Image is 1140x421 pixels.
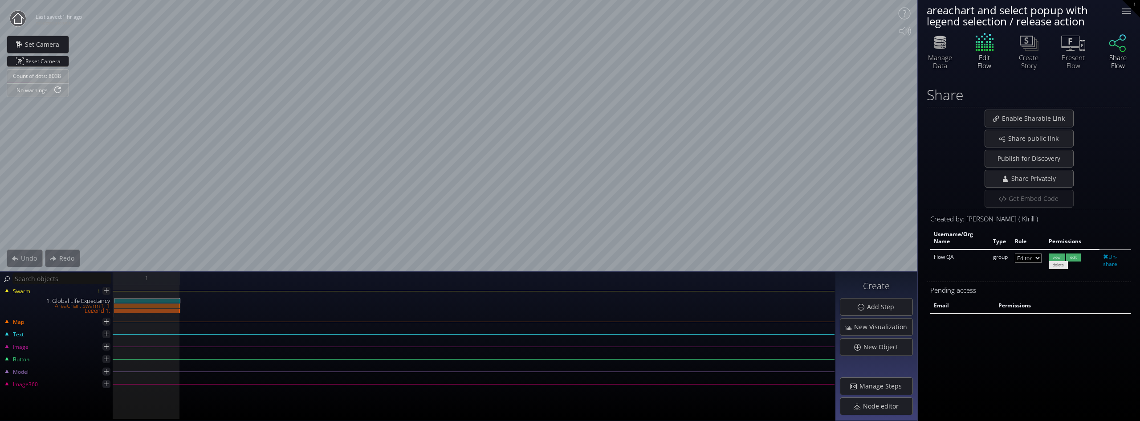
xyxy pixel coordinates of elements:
[930,215,1131,223] h5: Created by: [PERSON_NAME] ( KIrill )
[993,154,1065,163] span: Publish for Discovery
[12,368,28,376] span: Model
[1058,53,1089,69] div: Present Flow
[867,302,900,311] span: Add Step
[859,382,907,391] span: Manage Steps
[1010,174,1061,183] span: Share Privately
[1002,114,1070,123] span: Enable Sharable Link
[1013,53,1044,69] div: Create Story
[863,343,904,352] span: New Object
[840,281,913,291] h3: Create
[12,331,24,339] span: Text
[1066,253,1081,261] span: edit
[1049,261,1068,269] span: delete
[12,287,30,295] span: Swarm
[145,273,148,284] span: 1
[924,53,956,69] div: Manage Data
[1103,253,1117,268] a: Un-share
[927,4,1111,27] div: areachart and select popup with legend selection / release action
[989,227,1011,250] th: Type
[989,249,1011,272] td: group
[1011,227,1045,250] th: Role
[927,87,964,102] h2: Share
[995,298,1110,314] th: Permissions
[930,227,989,250] th: Username/Org Name
[12,380,38,388] span: Image360
[934,253,986,261] div: Flow QA
[25,56,64,66] span: Reset Camera
[24,40,65,49] span: Set Camera
[863,402,904,411] span: Node editor
[1049,253,1065,261] span: view
[930,298,995,314] th: Email
[1,298,114,303] div: 1: Global Life Expectancy
[98,286,100,297] div: 1
[1,303,114,308] div: AreaChart Swarm 1: 1
[1045,227,1099,250] th: Permissions
[1102,53,1133,69] div: Share Flow
[12,343,28,351] span: Image
[12,318,24,326] span: Map
[1,308,114,313] div: Legend 1:
[12,356,29,364] span: Button
[854,323,912,331] span: New Visualization
[1008,134,1064,143] span: Share public link
[930,286,1131,294] h5: Pending access
[12,273,111,284] input: Search objects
